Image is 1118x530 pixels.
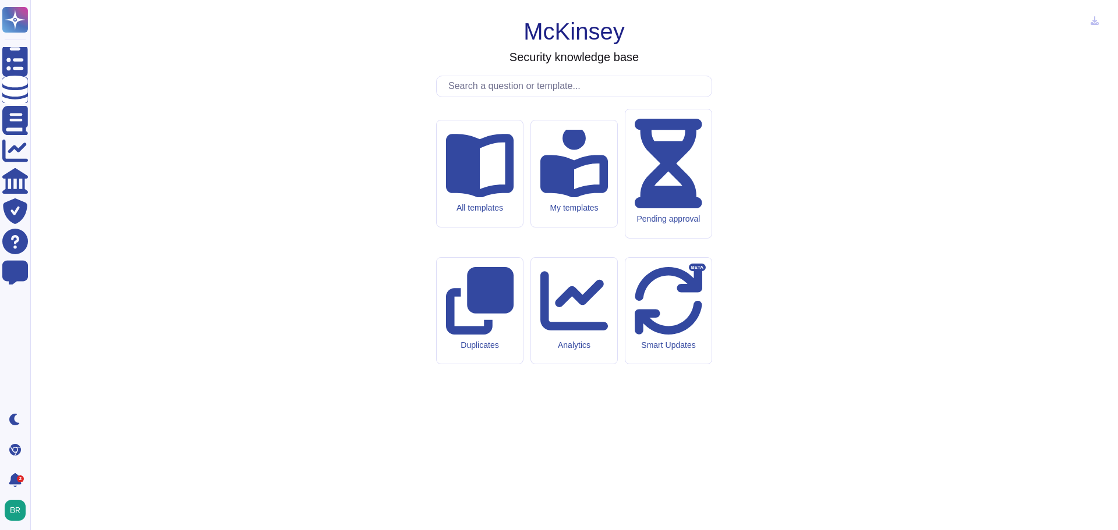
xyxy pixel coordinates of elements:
div: Duplicates [446,340,514,350]
div: Analytics [540,340,608,350]
h1: McKinsey [523,17,624,45]
div: 2 [17,475,24,482]
button: user [2,497,34,523]
div: BETA [689,264,706,272]
div: Pending approval [635,214,702,224]
img: user [5,500,26,521]
input: Search a question or template... [443,76,712,97]
div: Smart Updates [635,340,702,350]
h3: Security knowledge base [510,50,639,64]
div: My templates [540,203,608,213]
div: All templates [446,203,514,213]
